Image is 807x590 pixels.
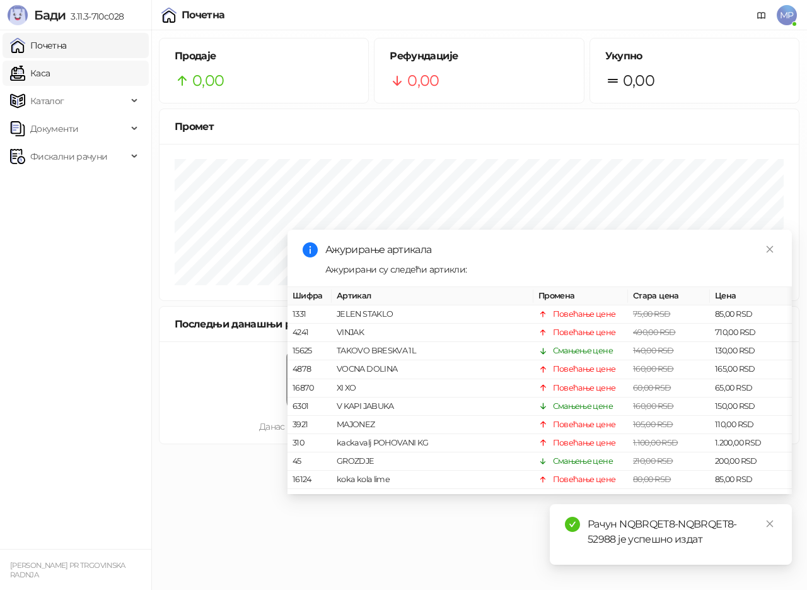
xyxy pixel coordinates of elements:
td: 85,00 RSD [710,305,792,324]
div: Повећање цене [553,326,616,339]
h5: Продаје [175,49,353,64]
span: Каталог [30,88,64,114]
span: 1.100,00 RSD [633,438,678,447]
td: 150,00 RSD [710,398,792,416]
td: 1331 [287,305,332,324]
div: Данас нема издатих рачуна [180,420,456,434]
div: Ажурирање артикала [325,242,777,257]
td: 5993 [287,489,332,507]
th: Шифра [287,287,332,305]
span: 0,00 [192,69,224,93]
div: Повећање цене [553,492,616,504]
td: VOCNA DOLINA [332,360,533,379]
div: Промет [175,119,784,134]
td: 15625 [287,342,332,360]
div: Смањење цене [553,455,613,468]
th: Цена [710,287,792,305]
td: 230,00 RSD [710,489,792,507]
td: GROZDJE [332,452,533,471]
a: Почетна [10,33,67,58]
td: 4878 [287,360,332,379]
td: 130,00 RSD [710,342,792,360]
td: V KAPI JABUKA [332,398,533,416]
td: JELEN STAKLO [332,305,533,324]
a: Документација [752,5,772,25]
span: Фискални рачуни [30,144,107,169]
div: Повећање цене [553,418,616,431]
td: 165,00 RSD [710,360,792,379]
td: 16124 [287,471,332,489]
div: Смањење цене [553,345,613,357]
div: Ажурирани су следећи артикли: [325,263,777,276]
a: Close [763,242,777,256]
span: 0,00 [407,69,439,93]
span: 3.11.3-710c028 [66,11,124,22]
span: 140,00 RSD [633,346,674,355]
small: [PERSON_NAME] PR TRGOVINSKA RADNJA [10,561,125,579]
th: Промена [533,287,628,305]
td: mleko moja kravica 1.5 [332,489,533,507]
span: 160,00 RSD [633,401,674,411]
span: 220,00 RSD [633,493,675,502]
td: kackavalj POHOVANI KG [332,434,533,452]
td: TAKOVO BRESKVA 1L [332,342,533,360]
td: 6301 [287,398,332,416]
td: 3921 [287,416,332,434]
span: close [765,245,774,254]
td: XI XO [332,379,533,398]
td: VINJAK [332,324,533,342]
td: 1.200,00 RSD [710,434,792,452]
span: 490,00 RSD [633,327,676,337]
td: 45 [287,452,332,471]
span: 60,00 RSD [633,383,671,392]
div: Почетна [182,10,225,20]
td: 710,00 RSD [710,324,792,342]
span: 80,00 RSD [633,475,671,484]
span: Бади [34,8,66,23]
div: Повећање цене [553,473,616,486]
div: Повећање цене [553,382,616,394]
span: 0,00 [623,69,654,93]
span: info-circle [303,242,318,257]
td: MAJONEZ [332,416,533,434]
td: 110,00 RSD [710,416,792,434]
td: 4241 [287,324,332,342]
th: Стара цена [628,287,710,305]
h5: Рефундације [390,49,568,64]
td: 85,00 RSD [710,471,792,489]
a: Close [763,517,777,531]
td: koka kola lime [332,471,533,489]
a: Каса [10,61,50,86]
td: 310 [287,434,332,452]
span: 75,00 RSD [633,309,670,319]
span: Документи [30,116,78,141]
span: MP [777,5,797,25]
td: 200,00 RSD [710,452,792,471]
td: 65,00 RSD [710,379,792,398]
span: check-circle [565,517,580,532]
h5: Укупно [605,49,784,64]
div: Повећање цене [553,308,616,321]
span: 210,00 RSD [633,456,673,466]
td: 16870 [287,379,332,398]
img: Logo [8,5,28,25]
span: close [765,519,774,528]
div: Повећање цене [553,363,616,375]
span: 160,00 RSD [633,364,674,374]
th: Артикал [332,287,533,305]
div: Смањење цене [553,400,613,413]
div: Повећање цене [553,437,616,449]
span: 105,00 RSD [633,420,673,429]
div: Последњи данашњи рачуни [175,316,347,332]
div: Рачун NQBRQET8-NQBRQET8-52988 је успешно издат [588,517,777,547]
